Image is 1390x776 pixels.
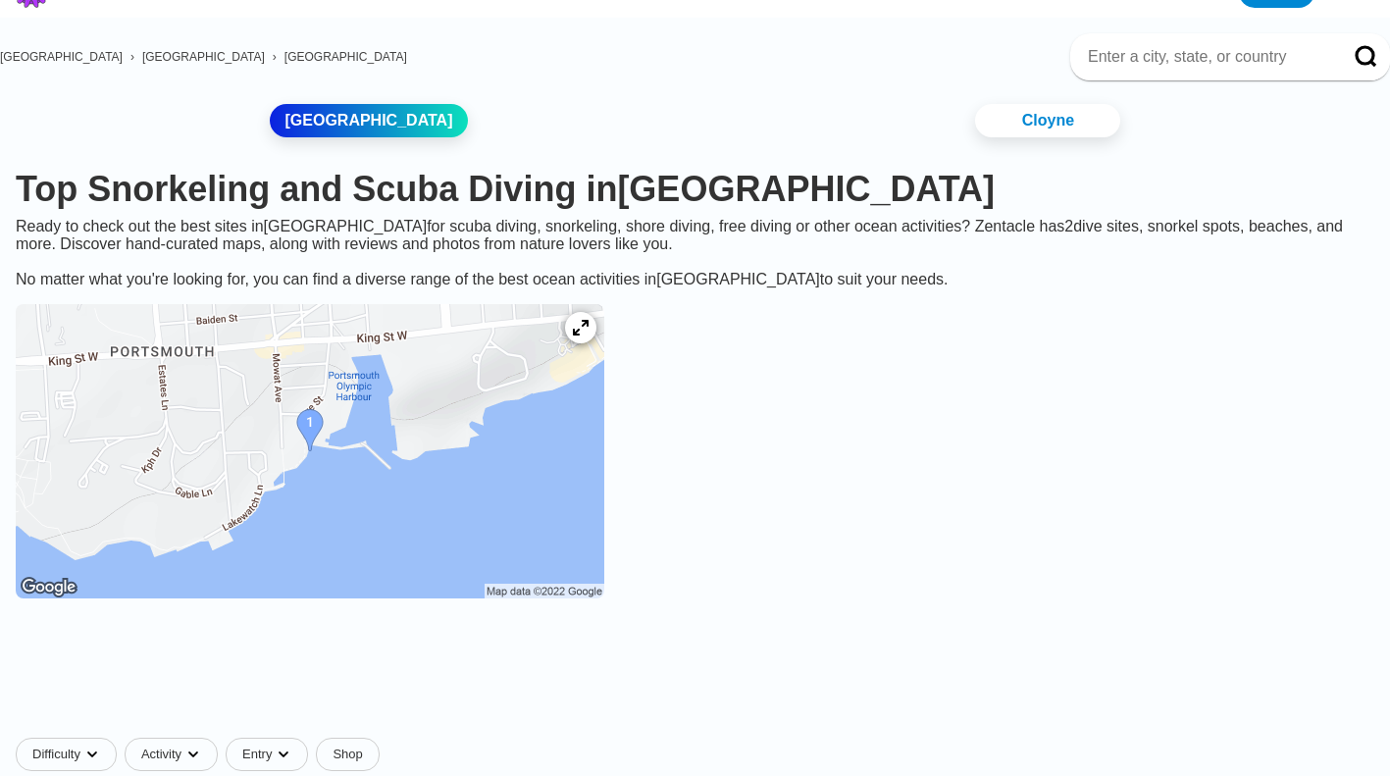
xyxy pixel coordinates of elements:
iframe: Sign in with Google Dialog [987,20,1370,286]
span: › [130,50,134,64]
button: Difficultydropdown caret [16,738,125,771]
img: dropdown caret [276,747,291,762]
img: dropdown caret [84,747,100,762]
img: Kingston dive site map [16,304,604,598]
button: Activitydropdown caret [125,738,226,771]
a: Shop [316,738,379,771]
a: Cloyne [975,104,1120,137]
img: dropdown caret [185,747,201,762]
span: Difficulty [32,747,80,762]
button: Entrydropdown caret [226,738,316,771]
a: [GEOGRAPHIC_DATA] [142,50,265,64]
span: Activity [141,747,181,762]
span: Entry [242,747,272,762]
iframe: Advertisement [220,634,1171,722]
a: [GEOGRAPHIC_DATA] [270,104,469,137]
span: › [273,50,277,64]
a: [GEOGRAPHIC_DATA] [284,50,407,64]
h1: Top Snorkeling and Scuba Diving in [GEOGRAPHIC_DATA] [16,169,1374,210]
